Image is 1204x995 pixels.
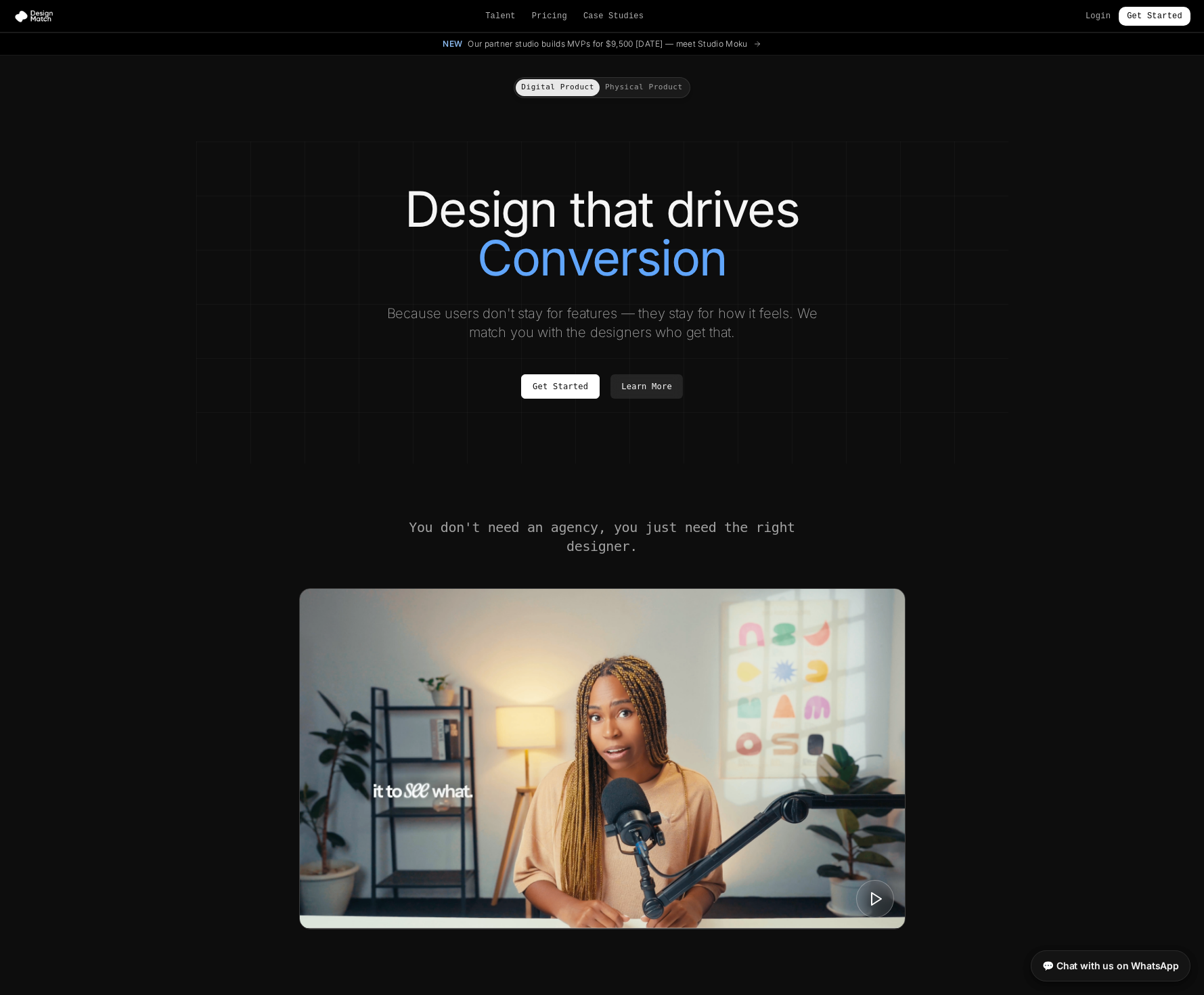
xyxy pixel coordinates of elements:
img: Digital Product Design Match [300,589,905,929]
button: Physical Product [600,79,688,96]
a: Talent [485,11,516,22]
a: Learn More [610,374,683,399]
a: Get Started [1119,7,1190,26]
p: Because users don't stay for features — they stay for how it feels. We match you with the designe... [375,304,830,342]
img: Design Match [14,9,60,23]
span: New [443,39,462,49]
button: Digital Product [516,79,600,96]
h2: You don't need an agency, you just need the right designer. [407,518,797,556]
span: Our partner studio builds MVPs for $9,500 [DATE] — meet Studio Moku [468,39,747,49]
span: Conversion [477,234,727,282]
a: Case Studies [583,11,644,22]
a: 💬 Chat with us on WhatsApp [1031,950,1190,981]
a: Get Started [521,374,600,399]
a: Login [1086,11,1111,22]
a: Pricing [532,11,567,22]
h1: Design that drives [223,185,981,282]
